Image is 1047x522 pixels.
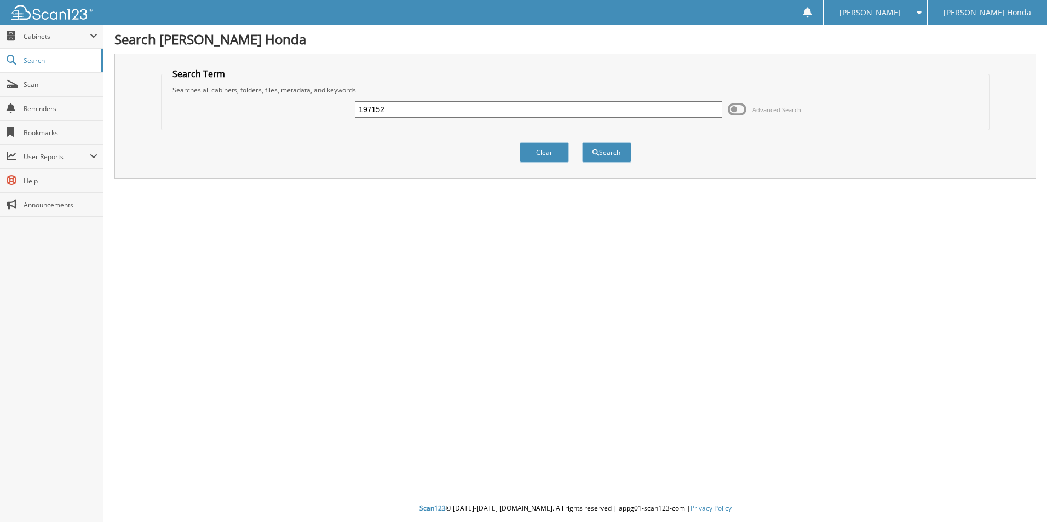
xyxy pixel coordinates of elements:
[419,503,446,513] span: Scan123
[167,68,231,80] legend: Search Term
[103,495,1047,522] div: © [DATE]-[DATE] [DOMAIN_NAME]. All rights reserved | appg01-scan123-com |
[114,30,1036,48] h1: Search [PERSON_NAME] Honda
[24,56,96,65] span: Search
[839,9,901,16] span: [PERSON_NAME]
[520,142,569,163] button: Clear
[944,9,1031,16] span: [PERSON_NAME] Honda
[691,503,732,513] a: Privacy Policy
[11,5,93,20] img: scan123-logo-white.svg
[24,128,97,137] span: Bookmarks
[24,200,97,210] span: Announcements
[752,106,801,114] span: Advanced Search
[24,32,90,41] span: Cabinets
[582,142,631,163] button: Search
[24,80,97,89] span: Scan
[167,85,983,95] div: Searches all cabinets, folders, files, metadata, and keywords
[24,152,90,161] span: User Reports
[24,104,97,113] span: Reminders
[24,176,97,185] span: Help
[992,469,1047,522] iframe: Chat Widget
